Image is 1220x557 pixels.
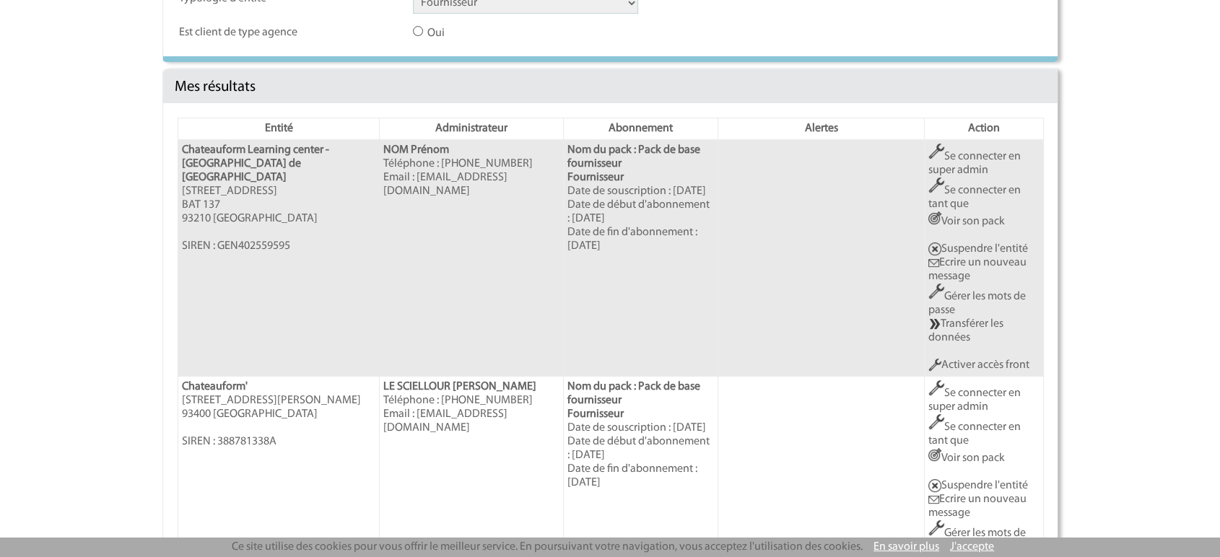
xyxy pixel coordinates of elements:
a: Gérer les mots de passe [928,291,1026,316]
img: Outils.png [928,359,941,372]
b: Fournisseur [567,408,624,420]
b: Fournisseur [567,172,624,183]
img: Outils.png [928,520,944,536]
a: Se connecter en tant que [928,421,1021,447]
img: Outils.png [928,177,944,193]
img: ActionCo.png [928,448,941,461]
a: J'accepte [950,541,994,553]
img: ActionCo.png [928,211,941,224]
a: Suspendre l'entité [928,480,1028,491]
td: Date de souscription : [DATE] Date de début d'abonnement : [DATE] Date de fin d'abonnement : [DATE] [564,140,718,377]
b: LE SCIELLOUR [PERSON_NAME] [383,381,536,392]
img: Ecrire un nouveau message [928,496,939,504]
img: Suspendre entite [928,479,941,492]
a: Transférer les données [928,318,1003,343]
a: En savoir plus [873,541,939,553]
th: Entité: activer pour trier la colonne par ordre décroissant [178,118,380,140]
a: Ecrire un nouveau message [928,257,1027,282]
img: Ecrire un nouveau message [928,259,939,267]
img: Outils.png [928,414,944,430]
th: Action: activer pour trier la colonne par ordre croissant [925,118,1044,140]
img: Outils.png [928,380,944,396]
b: Chateauform Learning center - [GEOGRAPHIC_DATA] de [GEOGRAPHIC_DATA] [182,144,329,183]
a: Se connecter en super admin [928,151,1021,176]
img: Outils.png [928,284,944,299]
td: [STREET_ADDRESS] BAT 137 93210 [GEOGRAPHIC_DATA] SIREN : GEN402559595 [178,140,380,377]
img: Outils.png [928,144,944,159]
a: Voir son pack [928,452,1005,464]
a: Gérer les mots de passe [928,527,1026,553]
label: Oui [413,26,543,40]
a: Se connecter en super admin [928,387,1021,413]
th: Alertes: activer pour trier la colonne par ordre croissant [718,118,925,140]
b: Chateauform' [182,381,248,392]
b: NOM Prénom [383,144,449,156]
th: Abonnement: activer pour trier la colonne par ordre croissant [564,118,718,140]
img: GENIUS_TRANSFERT [928,317,941,330]
th: Administrateur: activer pour trier la colonne par ordre croissant [380,118,564,140]
div: Mes résultats [163,70,1058,103]
a: Voir son pack [928,216,1005,227]
td: Téléphone : [PHONE_NUMBER] Email : [EMAIL_ADDRESS][DOMAIN_NAME] [380,140,564,377]
a: Suspendre l'entité [928,243,1028,255]
label: Est client de type agence [179,26,309,40]
b: Nom du pack : Pack de base fournisseur [567,381,700,406]
span: Ce site utilise des cookies pour vous offrir le meilleur service. En poursuivant votre navigation... [232,541,863,553]
img: Suspendre entite [928,242,941,255]
a: Activer accès front [928,359,1029,371]
b: Nom du pack : Pack de base fournisseur [567,144,700,170]
a: Ecrire un nouveau message [928,494,1027,519]
a: Se connecter en tant que [928,185,1021,210]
